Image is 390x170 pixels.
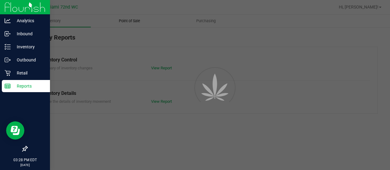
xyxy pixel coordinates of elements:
inline-svg: Outbound [5,57,11,63]
inline-svg: Retail [5,70,11,76]
inline-svg: Analytics [5,18,11,24]
inline-svg: Reports [5,83,11,89]
p: Reports [11,82,47,90]
p: Retail [11,69,47,77]
inline-svg: Inventory [5,44,11,50]
p: Inbound [11,30,47,37]
p: Outbound [11,56,47,64]
p: Analytics [11,17,47,24]
inline-svg: Inbound [5,31,11,37]
p: [DATE] [3,163,47,167]
p: 03:28 PM EDT [3,157,47,163]
p: Inventory [11,43,47,50]
iframe: Resource center [6,121,24,140]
